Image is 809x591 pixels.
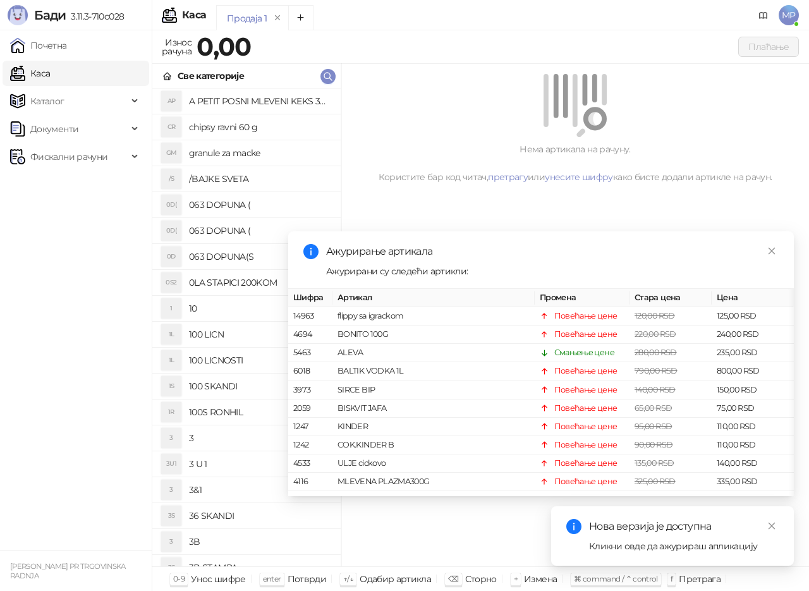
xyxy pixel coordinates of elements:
[332,289,535,307] th: Артикал
[332,381,535,399] td: SIRCE BIP
[161,480,181,500] div: 3
[161,454,181,474] div: 3U1
[189,350,331,370] h4: 100 LICNOSTI
[152,88,341,566] div: grid
[332,418,535,436] td: KINDER
[712,289,794,307] th: Цена
[679,571,721,587] div: Претрага
[227,11,267,25] div: Продаја 1
[635,477,676,486] span: 325,00 RSD
[635,311,675,320] span: 120,00 RSD
[161,91,181,111] div: AP
[303,244,319,259] span: info-circle
[712,418,794,436] td: 110,00 RSD
[554,402,617,415] div: Повећање цене
[635,348,677,357] span: 280,00 RSD
[189,506,331,526] h4: 36 SKANDI
[635,329,676,339] span: 220,00 RSD
[161,195,181,215] div: 0D(
[589,519,779,534] div: Нова верзија је доступна
[554,310,617,322] div: Повећање цене
[524,571,557,587] div: Измена
[765,519,779,533] a: Close
[288,289,332,307] th: Шифра
[288,307,332,326] td: 14963
[161,272,181,293] div: 0S2
[288,399,332,418] td: 2059
[161,402,181,422] div: 1R
[712,454,794,473] td: 140,00 RSD
[288,5,313,30] button: Add tab
[189,143,331,163] h4: granule za macke
[189,272,331,293] h4: 0LA STAPICI 200KOM
[189,91,331,111] h4: A PETIT POSNI MLEVENI KEKS 300G
[161,221,181,241] div: 0D(
[671,574,672,583] span: f
[288,473,332,491] td: 4116
[630,289,712,307] th: Стара цена
[332,307,535,326] td: flippy sa igrackom
[189,428,331,448] h4: 3
[269,13,286,23] button: remove
[288,571,327,587] div: Потврди
[712,399,794,418] td: 75,00 RSD
[189,454,331,474] h4: 3 U 1
[535,289,630,307] th: Промена
[574,574,658,583] span: ⌘ command / ⌃ control
[161,298,181,319] div: 1
[189,376,331,396] h4: 100 SKANDI
[288,418,332,436] td: 1247
[189,117,331,137] h4: chipsy ravni 60 g
[356,142,794,184] div: Нема артикала на рачуну. Користите бар код читач, или како бисте додали артикле на рачун.
[161,557,181,578] div: 3S
[765,244,779,258] a: Close
[360,571,431,587] div: Одабир артикла
[178,69,244,83] div: Све категорије
[635,422,672,431] span: 95,00 RSD
[30,116,78,142] span: Документи
[189,532,331,552] h4: 3B
[161,428,181,448] div: 3
[10,61,50,86] a: Каса
[161,247,181,267] div: 0D
[189,324,331,344] h4: 100 LICN
[554,365,617,377] div: Повећање цене
[554,475,617,488] div: Повећање цене
[326,244,779,259] div: Ажурирање артикала
[332,491,535,509] td: MILKISS MLEKO COKOLADA
[712,491,794,509] td: 45,00 RSD
[635,440,672,449] span: 90,00 RSD
[332,344,535,362] td: ALEVA
[554,439,617,451] div: Повећање цене
[34,8,66,23] span: Бади
[10,33,67,58] a: Почетна
[10,562,126,580] small: [PERSON_NAME] PR TRGOVINSKA RADNJA
[343,574,353,583] span: ↑/↓
[753,5,774,25] a: Документација
[288,344,332,362] td: 5463
[712,473,794,491] td: 335,00 RSD
[288,436,332,454] td: 1242
[30,144,107,169] span: Фискални рачуни
[332,362,535,381] td: BALTIK VODKA 1L
[197,31,251,62] strong: 0,00
[288,381,332,399] td: 3973
[263,574,281,583] span: enter
[189,247,331,267] h4: 063 DOPUNA(S
[30,88,64,114] span: Каталог
[326,264,779,278] div: Ажурирани су следећи артикли:
[448,574,458,583] span: ⌫
[189,480,331,500] h4: 3&1
[635,403,672,413] span: 65,00 RSD
[767,521,776,530] span: close
[161,506,181,526] div: 3S
[182,10,206,20] div: Каса
[191,571,246,587] div: Унос шифре
[635,366,678,375] span: 790,00 RSD
[189,557,331,578] h4: 3B STAMPA
[545,171,613,183] a: унесите шифру
[635,495,672,504] span: 50,00 RSD
[189,195,331,215] h4: 063 DOPUNA (
[189,298,331,319] h4: 10
[161,376,181,396] div: 1S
